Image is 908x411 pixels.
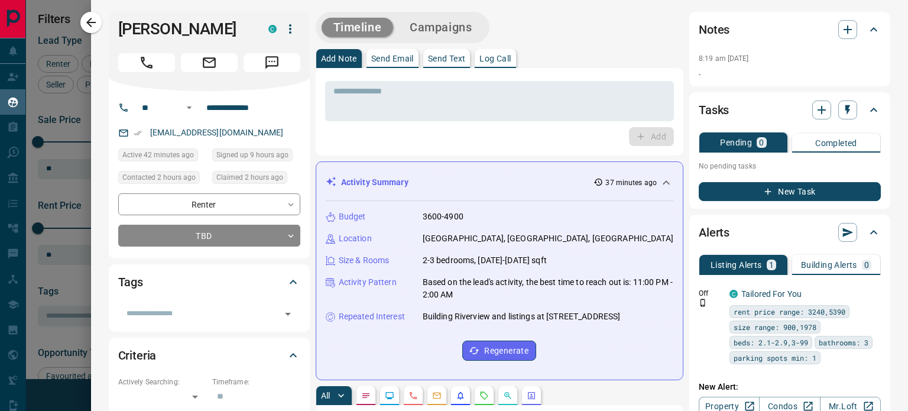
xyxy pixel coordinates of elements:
[699,182,881,201] button: New Task
[432,391,442,400] svg: Emails
[118,268,300,296] div: Tags
[699,299,707,307] svg: Push Notification Only
[118,148,206,165] div: Sun Aug 17 2025
[122,171,196,183] span: Contacted 2 hours ago
[244,53,300,72] span: Message
[605,177,657,188] p: 37 minutes ago
[212,148,300,165] div: Sun Aug 17 2025
[341,176,408,189] p: Activity Summary
[339,254,390,267] p: Size & Rooms
[699,66,881,79] p: .
[385,391,394,400] svg: Lead Browsing Activity
[212,171,300,187] div: Sun Aug 17 2025
[181,53,238,72] span: Email
[339,232,372,245] p: Location
[428,54,466,63] p: Send Text
[268,25,277,33] div: condos.ca
[734,352,816,364] span: parking spots min: 1
[815,139,857,147] p: Completed
[408,391,418,400] svg: Calls
[479,54,511,63] p: Log Call
[326,171,673,193] div: Activity Summary37 minutes ago
[280,306,296,322] button: Open
[321,391,330,400] p: All
[699,288,722,299] p: Off
[322,18,394,37] button: Timeline
[150,128,284,137] a: [EMAIL_ADDRESS][DOMAIN_NAME]
[212,377,300,387] p: Timeframe:
[361,391,371,400] svg: Notes
[699,54,749,63] p: 8:19 am [DATE]
[699,223,729,242] h2: Alerts
[759,138,764,147] p: 0
[734,321,816,333] span: size range: 900,1978
[118,171,206,187] div: Sun Aug 17 2025
[216,149,288,161] span: Signed up 9 hours ago
[741,289,802,299] a: Tailored For You
[699,157,881,175] p: No pending tasks
[321,54,357,63] p: Add Note
[527,391,536,400] svg: Agent Actions
[699,96,881,124] div: Tasks
[423,211,463,223] p: 3600-4900
[118,225,300,247] div: TBD
[118,20,251,38] h1: [PERSON_NAME]
[118,377,206,387] p: Actively Searching:
[769,261,774,269] p: 1
[720,138,752,147] p: Pending
[423,276,673,301] p: Based on the lead's activity, the best time to reach out is: 11:00 PM - 2:00 AM
[479,391,489,400] svg: Requests
[819,336,868,348] span: bathrooms: 3
[118,346,157,365] h2: Criteria
[118,53,175,72] span: Call
[711,261,762,269] p: Listing Alerts
[729,290,738,298] div: condos.ca
[423,232,673,245] p: [GEOGRAPHIC_DATA], [GEOGRAPHIC_DATA], [GEOGRAPHIC_DATA]
[182,101,196,115] button: Open
[734,306,845,318] span: rent price range: 3240,5390
[462,341,536,361] button: Regenerate
[423,254,547,267] p: 2-3 bedrooms, [DATE]-[DATE] sqft
[699,20,729,39] h2: Notes
[118,273,143,292] h2: Tags
[503,391,513,400] svg: Opportunities
[699,218,881,247] div: Alerts
[339,310,405,323] p: Repeated Interest
[699,101,729,119] h2: Tasks
[371,54,414,63] p: Send Email
[699,15,881,44] div: Notes
[699,381,881,393] p: New Alert:
[134,129,142,137] svg: Email Verified
[864,261,869,269] p: 0
[118,341,300,370] div: Criteria
[216,171,283,183] span: Claimed 2 hours ago
[122,149,194,161] span: Active 42 minutes ago
[339,276,397,289] p: Activity Pattern
[398,18,484,37] button: Campaigns
[423,310,621,323] p: Building Riverview and listings at [STREET_ADDRESS]
[456,391,465,400] svg: Listing Alerts
[339,211,366,223] p: Budget
[118,193,300,215] div: Renter
[801,261,857,269] p: Building Alerts
[734,336,808,348] span: beds: 2.1-2.9,3-99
